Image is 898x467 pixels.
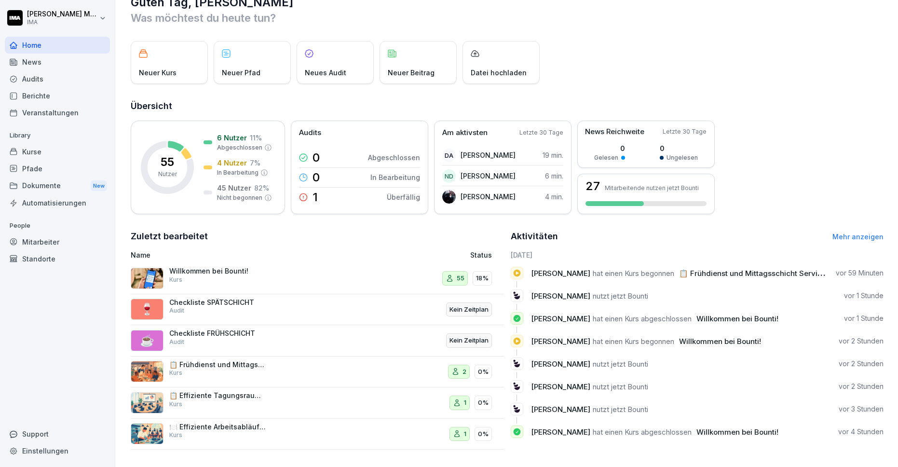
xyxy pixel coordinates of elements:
span: nutzt jetzt Bounti [593,405,648,414]
p: vor 2 Stunden [839,336,884,346]
p: Letzte 30 Tage [663,127,707,136]
a: 🍷Checkliste SPÄTSCHICHTAuditKein Zeitplan [131,294,504,326]
span: [PERSON_NAME] [531,269,590,278]
div: Einstellungen [5,442,110,459]
span: hat einen Kurs abgeschlossen [593,427,692,437]
p: Neuer Kurs [139,68,177,78]
span: Willkommen bei Bounti! [696,314,778,323]
a: Mehr anzeigen [832,233,884,241]
p: Neues Audit [305,68,346,78]
p: Kurs [169,275,182,284]
span: [PERSON_NAME] [531,359,590,369]
span: Willkommen bei Bounti! [679,337,761,346]
p: Kurs [169,369,182,377]
span: hat einen Kurs begonnen [593,269,674,278]
p: Audit [169,306,184,315]
p: 55 [457,274,464,283]
img: xh3bnih80d1pxcetv9zsuevg.png [131,268,163,289]
p: Gelesen [594,153,618,162]
p: Kein Zeitplan [449,305,489,315]
p: People [5,218,110,233]
span: hat einen Kurs begonnen [593,337,674,346]
span: hat einen Kurs abgeschlossen [593,314,692,323]
p: vor 2 Stunden [839,359,884,369]
p: 11 % [250,133,262,143]
p: [PERSON_NAME] [461,150,516,160]
p: In Bearbeitung [370,172,420,182]
p: 0 [594,143,625,153]
a: 📋 Frühdienst und Mittagsschicht Service: Standard Operating ProcedureKurs20% [131,357,504,388]
p: 0% [478,367,489,377]
a: News [5,54,110,70]
p: Überfällig [387,192,420,202]
p: Was möchtest du heute tun? [131,10,884,26]
p: Audit [169,338,184,346]
p: vor 2 Stunden [839,382,884,391]
p: Nicht begonnen [217,193,262,202]
p: Datei hochladen [471,68,527,78]
span: [PERSON_NAME] [531,382,590,391]
p: Checkliste FRÜHSCHICHT [169,329,266,338]
a: DokumenteNew [5,177,110,195]
span: nutzt jetzt Bounti [593,359,648,369]
p: 1 [464,429,466,439]
p: 6 Nutzer [217,133,247,143]
p: Neuer Beitrag [388,68,435,78]
p: 18% [476,274,489,283]
div: Audits [5,70,110,87]
p: Letzte 30 Tage [519,128,563,137]
p: Checkliste SPÄTSCHICHT [169,298,266,307]
div: Dokumente [5,177,110,195]
p: [PERSON_NAME] Milanovska [27,10,97,18]
span: nutzt jetzt Bounti [593,291,648,301]
div: ND [442,169,456,183]
h2: Übersicht [131,99,884,113]
p: Neuer Pfad [222,68,260,78]
p: vor 59 Minuten [836,268,884,278]
p: 0 [313,172,320,183]
p: 📋 Frühdienst und Mittagsschicht Service: Standard Operating Procedure [169,360,266,369]
p: 0 [660,143,698,153]
p: Mitarbeitende nutzen jetzt Bounti [605,184,699,192]
a: Willkommen bei Bounti!Kurs5518% [131,263,504,294]
p: 45 Nutzer [217,183,251,193]
p: 2 [463,367,466,377]
a: Kurse [5,143,110,160]
a: Mitarbeiter [5,233,110,250]
a: Veranstaltungen [5,104,110,121]
p: 6 min. [545,171,563,181]
p: ☕ [140,332,154,349]
p: Abgeschlossen [217,143,262,152]
p: Kein Zeitplan [449,336,489,345]
p: 0% [478,429,489,439]
p: [PERSON_NAME] [461,192,516,202]
div: Standorte [5,250,110,267]
a: Pfade [5,160,110,177]
p: 0 [313,152,320,164]
img: lurx7vxudq7pdbumgl6aj25f.png [131,423,163,444]
p: Am aktivsten [442,127,488,138]
h3: 27 [585,180,600,192]
p: 55 [161,156,174,168]
p: 0% [478,398,489,408]
span: Willkommen bei Bounti! [696,427,778,437]
h2: Zuletzt bearbeitet [131,230,504,243]
a: Berichte [5,87,110,104]
img: kzsvenh8ofcu3ay3unzulj3q.png [131,392,163,413]
p: vor 3 Stunden [839,404,884,414]
p: 7 % [250,158,260,168]
img: j5dq7slzmbz3zsjncpmsdo9q.png [442,190,456,204]
p: [PERSON_NAME] [461,171,516,181]
div: DA [442,149,456,162]
p: Ungelesen [667,153,698,162]
p: Status [470,250,492,260]
p: 4 min. [545,192,563,202]
p: News Reichweite [585,126,644,137]
div: New [91,180,107,192]
a: ☕Checkliste FRÜHSCHICHTAuditKein Zeitplan [131,325,504,357]
div: Automatisierungen [5,194,110,211]
p: vor 4 Stunden [838,427,884,437]
h2: Aktivitäten [511,230,558,243]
